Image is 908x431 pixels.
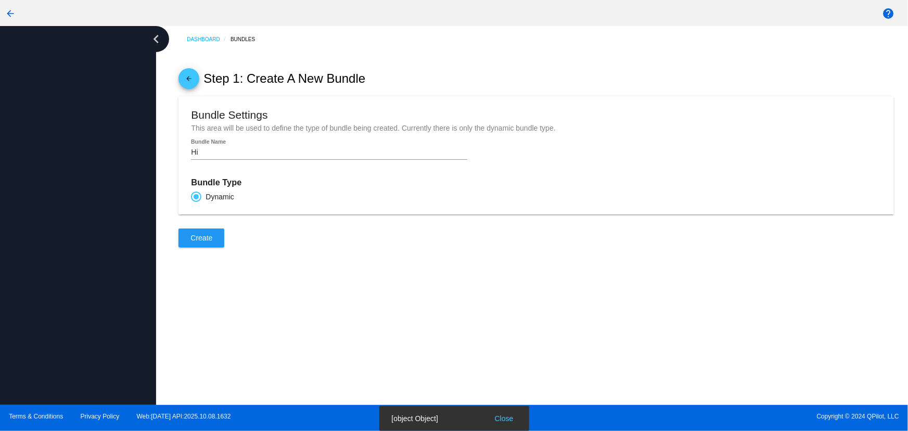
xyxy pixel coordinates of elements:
[190,234,212,242] span: Create
[191,178,241,187] b: Bundle Type
[137,413,231,420] a: Web:[DATE] API:2025.10.08.1632
[191,124,881,132] p: This area will be used to define the type of bundle being created. Currently there is only the dy...
[463,413,899,420] span: Copyright © 2024 QPilot, LLC
[183,72,195,90] mat-icon: arrow_back
[191,148,467,157] input: Default Bundle 01
[4,7,17,20] mat-icon: arrow_back
[187,31,231,47] a: Dashboard
[492,413,517,424] button: Close
[231,31,264,47] a: Bundles
[148,31,164,47] i: chevron_left
[191,109,881,121] h2: Bundle Settings
[178,229,224,247] button: Create
[201,193,234,201] div: Dynamic
[9,413,63,420] a: Terms & Conditions
[81,413,120,420] a: Privacy Policy
[883,7,895,20] mat-icon: help
[203,71,365,86] h1: Step 1: Create A New Bundle
[392,413,517,424] simple-snack-bar: [object Object]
